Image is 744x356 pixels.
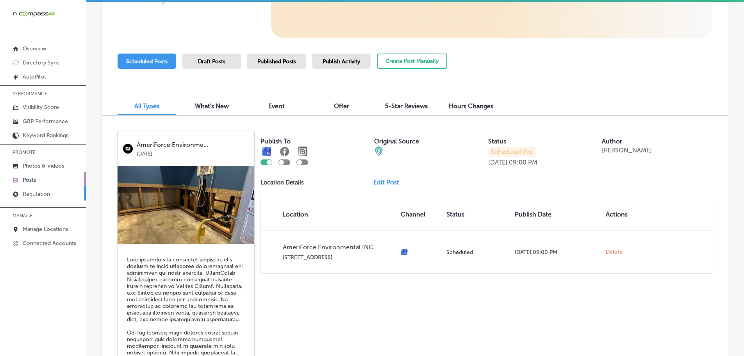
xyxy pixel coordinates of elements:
[509,159,537,166] p: 09:00 PM
[23,177,36,183] p: Posts
[334,102,349,110] span: Offer
[23,240,76,247] p: Connected Accounts
[385,102,428,110] span: 5-Star Reviews
[137,148,249,157] p: [DATE]
[512,198,603,231] th: Publish Date
[443,198,512,231] th: Status
[23,132,68,139] p: Keyword Rankings
[602,147,652,154] p: [PERSON_NAME]
[373,179,405,186] a: Edit Post
[123,144,133,154] img: logo
[195,102,229,110] span: What's New
[23,226,68,233] p: Manage Locations
[374,147,384,156] img: cba84b02adce74ede1fb4a8549a95eca.png
[374,138,419,145] label: Original Source
[606,249,623,256] span: Delete
[23,73,46,80] p: AutoPilot
[126,58,168,65] span: Scheduled Posts
[377,54,447,69] button: Create Post Manually
[23,118,68,125] p: GBP Performance
[23,59,60,66] p: Directory Sync
[323,58,360,65] span: Publish Activity
[260,179,304,186] p: Location Details
[261,198,398,231] th: Location
[268,102,285,110] span: Event
[603,198,639,231] th: Actions
[23,104,59,111] p: Visibility Score
[134,102,159,110] span: All Types
[118,166,254,244] img: 3b5454e6-54ac-4594-8776-545199bb9332down-net_http20250516-74-1nggq81.jpg
[449,102,493,110] span: Hours Changes
[198,58,225,65] span: Draft Posts
[398,198,443,231] th: Channel
[127,256,245,356] h5: Lore ipsumdo sita consectet adipiscin, el’s doeiusm te incid utlaboree doloremagnaal eni adminimv...
[257,58,296,65] span: Published Posts
[488,138,506,145] label: Status
[260,138,291,145] label: Publish To
[23,191,50,197] p: Reputation
[488,147,536,157] p: Scheduled For
[283,243,394,251] p: AmeriForce Environmental INC
[23,45,46,52] p: Overview
[602,138,622,145] label: Author
[446,249,508,256] p: Scheduled
[488,159,507,166] p: [DATE]
[12,10,55,18] img: 660ab0bf-5cc7-4cb8-ba1c-48b5ae0f18e60NCTV_CLogo_TV_Black_-500x88.png
[23,163,64,169] p: Photos & Videos
[137,141,249,148] p: AmeriForce Environme...
[283,254,394,261] p: [STREET_ADDRESS]
[515,249,599,256] p: [DATE] 09:00 PM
